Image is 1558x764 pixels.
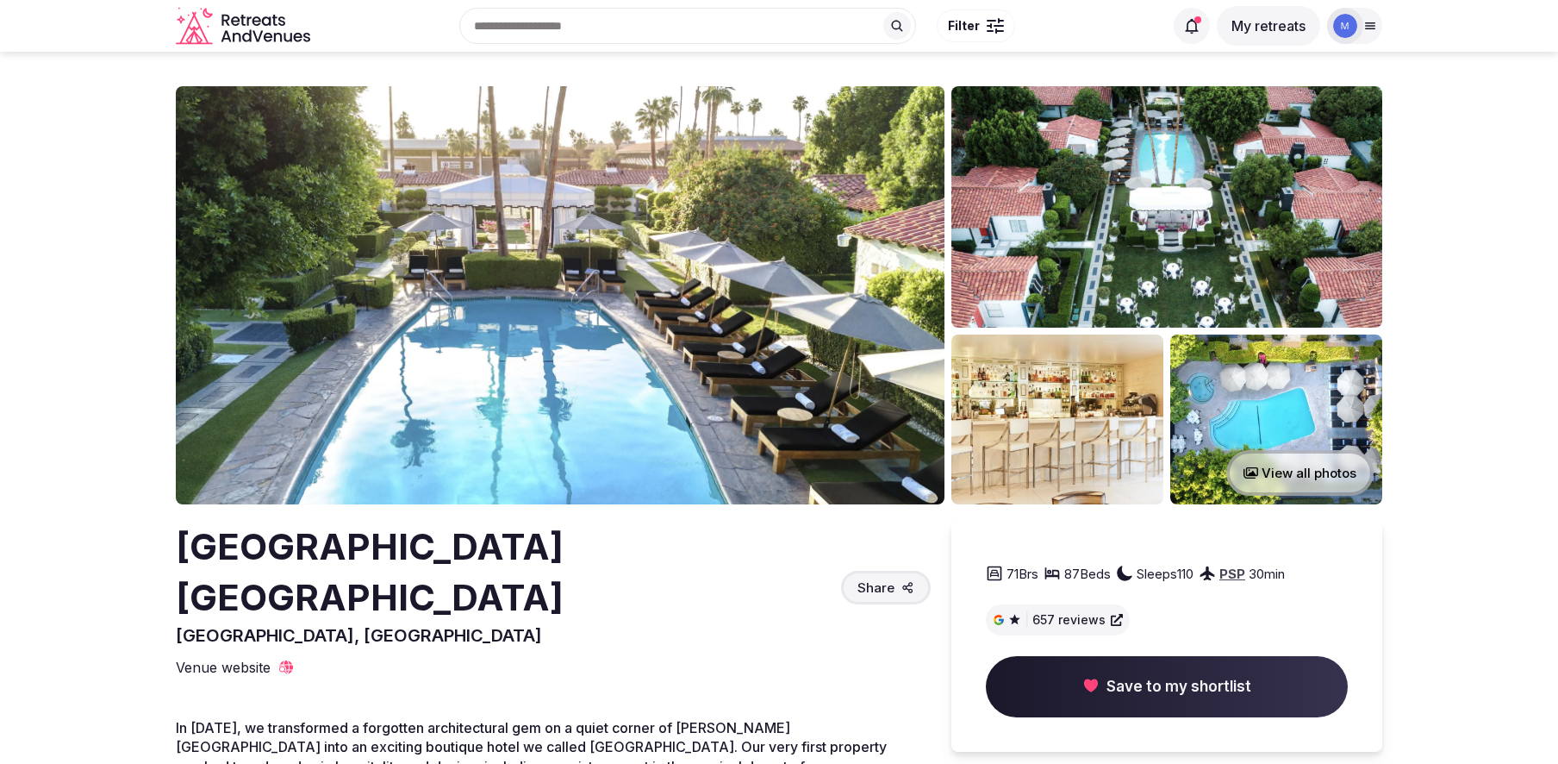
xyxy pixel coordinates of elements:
span: 30 min [1249,565,1285,583]
span: 657 reviews [1032,611,1106,629]
svg: Retreats and Venues company logo [176,7,314,46]
img: Venue gallery photo [951,86,1382,328]
a: Venue website [176,658,295,677]
span: Share [857,579,894,597]
span: 71 Brs [1006,565,1038,583]
a: My retreats [1217,17,1320,34]
img: Venue gallery photo [951,335,1163,504]
span: [GEOGRAPHIC_DATA], [GEOGRAPHIC_DATA] [176,625,542,646]
span: 87 Beds [1064,565,1111,583]
span: Sleeps 110 [1137,565,1193,583]
span: | [1025,611,1029,629]
a: PSP [1219,566,1245,582]
span: Venue website [176,658,271,677]
button: Filter [937,9,1015,42]
span: Filter [948,17,980,34]
button: View all photos [1226,450,1374,496]
a: |657 reviews [993,611,1123,629]
button: Share [841,571,931,604]
button: My retreats [1217,6,1320,46]
span: Save to my shortlist [1106,677,1251,698]
a: Visit the homepage [176,7,314,46]
img: Venue gallery photo [1170,335,1382,504]
img: Venue cover photo [176,86,944,504]
img: Marcie Arvelo [1333,14,1357,38]
h2: [GEOGRAPHIC_DATA] [GEOGRAPHIC_DATA] [176,522,834,623]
